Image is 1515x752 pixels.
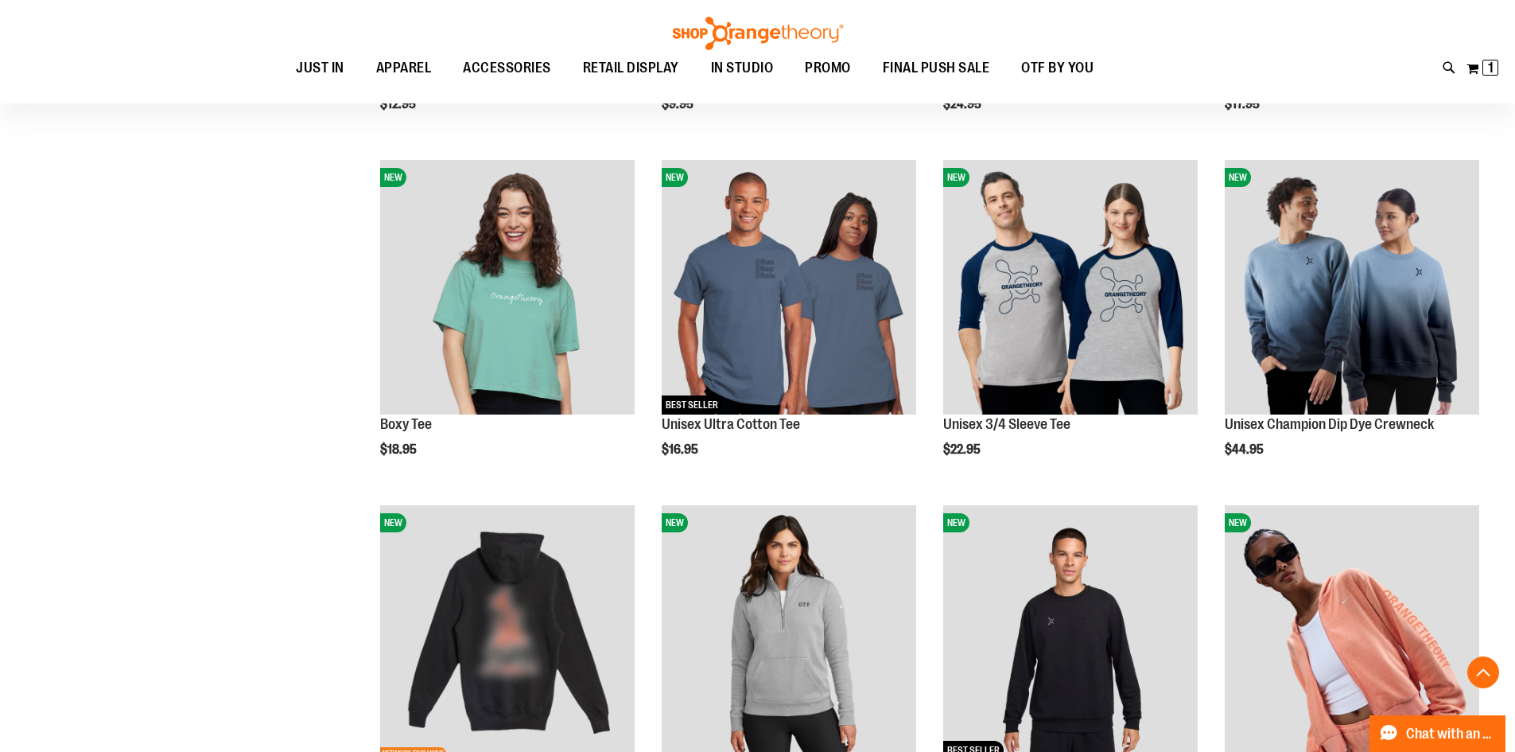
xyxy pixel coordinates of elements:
span: $24.95 [943,97,984,111]
img: Unisex Champion Dip Dye Crewneck [1225,160,1479,415]
a: Unisex 3/4 Sleeve TeeNEW [943,160,1198,417]
a: FINAL PUSH SALE [867,50,1006,87]
span: 1 [1488,60,1494,76]
span: $17.95 [1225,97,1262,111]
span: $18.95 [380,442,419,457]
span: NEW [662,168,688,187]
span: NEW [1225,513,1251,532]
button: Chat with an Expert [1369,715,1506,752]
button: Back To Top [1467,657,1499,688]
span: APPAREL [376,50,432,86]
img: Unisex 3/4 Sleeve Tee [943,160,1198,415]
span: NEW [943,513,969,532]
span: FINAL PUSH SALE [883,50,990,86]
span: NEW [943,168,969,187]
a: Unisex Ultra Cotton Tee [662,416,800,432]
span: PROMO [805,50,851,86]
div: product [654,152,924,497]
a: Unisex Champion Dip Dye CrewneckNEW [1225,160,1479,417]
img: Boxy Tee [380,160,635,415]
span: NEW [662,513,688,532]
span: $44.95 [1225,442,1266,457]
a: Unisex Champion Dip Dye Crewneck [1225,416,1434,432]
span: Chat with an Expert [1406,727,1496,742]
a: OTF BY YOU [1005,50,1109,87]
span: NEW [380,513,406,532]
a: RETAIL DISPLAY [567,50,695,87]
span: IN STUDIO [711,50,774,86]
img: Shop Orangetheory [670,17,845,50]
a: Boxy TeeNEW [380,160,635,417]
span: NEW [1225,168,1251,187]
span: $22.95 [943,442,983,457]
a: APPAREL [360,50,448,87]
div: product [372,152,643,497]
span: JUST IN [296,50,344,86]
span: $16.95 [662,442,701,457]
span: OTF BY YOU [1021,50,1094,86]
img: Unisex Ultra Cotton Tee [662,160,916,415]
span: $9.95 [662,97,696,111]
a: JUST IN [280,50,360,86]
span: BEST SELLER [662,395,722,415]
span: RETAIL DISPLAY [583,50,679,86]
a: PROMO [789,50,867,87]
a: ACCESSORIES [447,50,567,87]
span: $12.95 [380,97,418,111]
a: IN STUDIO [695,50,790,87]
span: ACCESSORIES [463,50,551,86]
a: Unisex 3/4 Sleeve Tee [943,416,1070,432]
a: Unisex Ultra Cotton TeeNEWBEST SELLER [662,160,916,417]
div: product [935,152,1206,497]
span: NEW [380,168,406,187]
div: product [1217,152,1487,497]
a: Boxy Tee [380,416,432,432]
